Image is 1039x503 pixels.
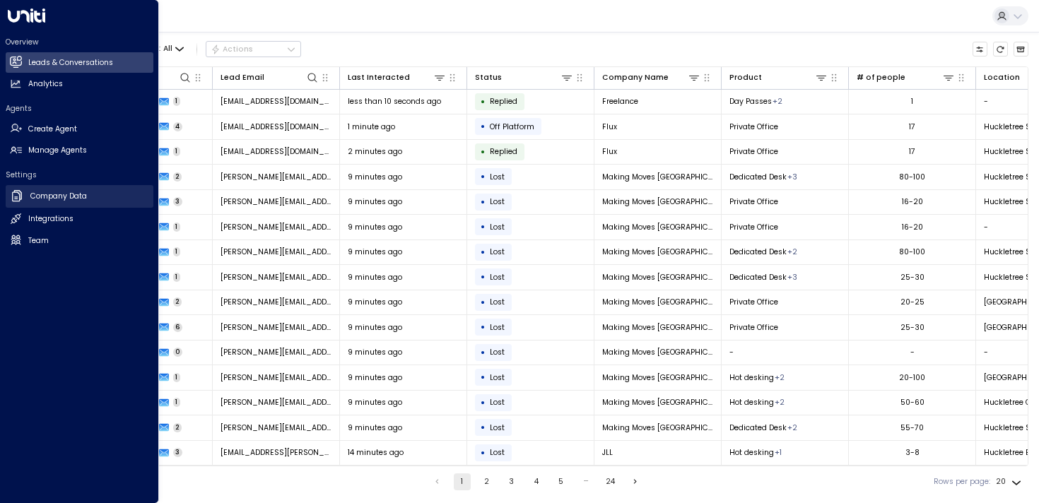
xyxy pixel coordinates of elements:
div: • [481,393,486,412]
nav: pagination navigation [428,473,645,490]
span: rachel.stead@makingmoves.london [221,372,332,383]
div: 16-20 [902,222,923,232]
span: 1 [173,398,181,407]
h2: Agents [6,103,153,114]
div: Meeting Rooms,Private Office [775,397,785,408]
div: 20-100 [899,372,925,383]
div: 50-60 [900,397,924,408]
span: rachel.stead@makingmoves.london [221,172,332,182]
span: 6 [173,323,183,332]
div: • [481,143,486,161]
span: Making Moves London [602,347,714,357]
span: Private Office [729,222,778,232]
span: JLL [602,447,613,458]
button: Go to page 24 [602,473,619,490]
h2: Analytics [28,78,63,90]
button: Go to page 3 [503,473,520,490]
a: Analytics [6,74,153,95]
div: • [481,444,486,462]
h2: Company Data [30,191,87,202]
div: Meeting Rooms,Private Office [787,247,797,257]
span: Day Passes [729,96,772,107]
span: Replied [490,146,517,157]
div: • [481,193,486,211]
label: Rows per page: [934,476,990,487]
button: Go to next page [627,473,644,490]
div: Lead Email [221,71,319,84]
span: 0 [173,348,183,357]
span: Private Office [729,196,778,207]
span: Making Moves London [602,397,714,408]
div: • [481,167,486,186]
span: Lost [490,397,505,408]
div: 1 [911,96,913,107]
div: # of people [857,71,905,84]
a: Company Data [6,185,153,208]
div: • [481,117,486,136]
span: 4 [173,122,183,131]
div: • [481,293,486,312]
span: 9 minutes ago [348,347,402,357]
span: Dedicated Desk [729,422,787,433]
span: 9 minutes ago [348,322,402,333]
span: 9 minutes ago [348,222,402,232]
span: Dedicated Desk [729,172,787,182]
div: • [481,368,486,386]
div: Last Interacted [348,71,410,84]
div: Button group with a nested menu [206,41,301,58]
span: 3 [173,197,183,206]
span: rachel.stead@makingmoves.london [221,347,332,357]
span: 14 minutes ago [348,447,404,458]
div: 25-30 [900,322,924,333]
span: Making Moves London [602,372,714,383]
span: Making Moves London [602,247,714,257]
span: Lost [490,372,505,383]
span: Private Office [729,297,778,307]
span: Private Office [729,122,778,132]
div: 17 [909,146,915,157]
div: - [910,347,915,357]
span: 9 minutes ago [348,172,402,182]
span: Making Moves London [602,196,714,207]
span: jash.morjaria@jll.com [221,447,332,458]
span: 9 minutes ago [348,297,402,307]
span: 9 minutes ago [348,397,402,408]
a: Integrations [6,209,153,230]
h2: Create Agent [28,124,77,135]
span: Dedicated Desk [729,272,787,283]
a: Manage Agents [6,141,153,161]
span: rachel.stead@makingmoves.london [221,272,332,283]
span: Making Moves London [602,297,714,307]
div: 20 [996,473,1024,490]
span: rachel.stead@makingmoves.london [221,196,332,207]
span: Hot desking [729,372,774,383]
button: Go to page 4 [528,473,545,490]
span: Refresh [993,42,1009,57]
div: Hot desking,Meeting Rooms,Private Office [787,172,797,182]
span: Private Office [729,322,778,333]
h2: Overview [6,37,153,47]
div: Actions [211,45,254,54]
span: 2 [173,423,182,432]
span: Hot desking [729,447,774,458]
div: 3-8 [905,447,920,458]
button: page 1 [454,473,471,490]
span: Making Moves London [602,272,714,283]
span: Replied [490,96,517,107]
span: Lost [490,347,505,357]
div: • [481,243,486,261]
span: Lost [490,322,505,333]
span: rachel.stead@makingmoves.london [221,422,332,433]
span: hello@flux-hq.com [221,122,332,132]
span: 9 minutes ago [348,372,402,383]
span: Flux [602,146,617,157]
h2: Leads & Conversations [28,57,113,69]
h2: Integrations [28,213,74,225]
span: Lost [490,272,505,283]
span: rachel.stead@makingmoves.london [221,222,332,232]
div: Meeting Rooms,Private Office [787,422,797,433]
span: 9 minutes ago [348,272,402,283]
span: 1 [173,373,181,382]
button: Archived Leads [1014,42,1029,57]
div: Status [475,71,574,84]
